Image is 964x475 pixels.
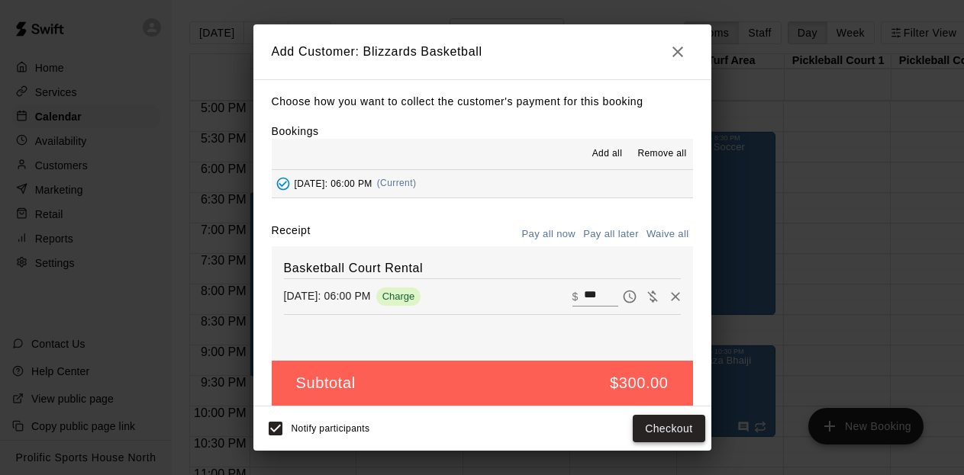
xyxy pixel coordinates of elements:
button: Added - Collect Payment[DATE]: 06:00 PM(Current) [272,170,693,198]
h2: Add Customer: Blizzards Basketball [253,24,711,79]
span: Add all [592,146,623,162]
span: Remove all [637,146,686,162]
button: Waive all [643,223,693,246]
button: Remove [664,285,687,308]
button: Remove all [631,142,692,166]
button: Pay all now [518,223,580,246]
span: Notify participants [292,423,370,434]
span: Pay later [618,289,641,302]
label: Receipt [272,223,311,246]
span: Charge [376,290,421,302]
p: $ [572,289,579,304]
h5: $300.00 [610,373,669,393]
button: Added - Collect Payment [272,172,295,195]
h5: Subtotal [296,373,356,393]
p: Choose how you want to collect the customer's payment for this booking [272,92,693,111]
h6: Basketball Court Rental [284,258,681,278]
span: (Current) [377,178,417,188]
p: [DATE]: 06:00 PM [284,288,371,303]
span: [DATE]: 06:00 PM [295,178,372,188]
button: Checkout [633,415,704,443]
label: Bookings [272,125,319,137]
button: Add all [582,142,631,166]
button: Pay all later [579,223,643,246]
span: Waive payment [641,289,664,302]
